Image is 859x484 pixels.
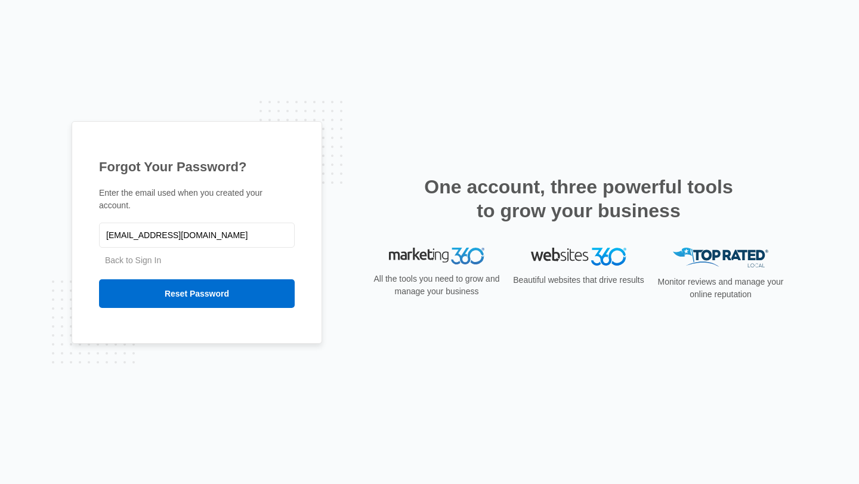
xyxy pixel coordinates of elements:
p: All the tools you need to grow and manage your business [370,273,503,298]
input: Email [99,223,295,248]
h2: One account, three powerful tools to grow your business [421,175,737,223]
img: Marketing 360 [389,248,484,264]
input: Reset Password [99,279,295,308]
h1: Forgot Your Password? [99,157,295,177]
img: Websites 360 [531,248,626,265]
img: Top Rated Local [673,248,768,267]
a: Back to Sign In [105,255,161,265]
p: Beautiful websites that drive results [512,274,645,286]
p: Monitor reviews and manage your online reputation [654,276,787,301]
p: Enter the email used when you created your account. [99,187,295,212]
